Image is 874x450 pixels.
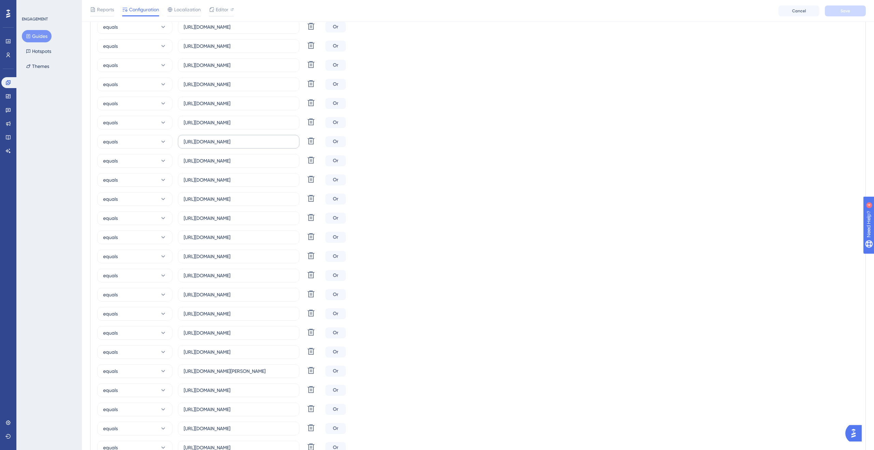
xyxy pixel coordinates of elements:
[325,194,346,205] div: Or
[97,383,172,397] button: equals
[97,403,172,416] button: equals
[103,80,118,88] span: equals
[325,232,346,243] div: Or
[184,119,294,126] input: yourwebsite.com/path
[103,291,118,299] span: equals
[184,329,294,337] input: yourwebsite.com/path
[184,406,294,413] input: yourwebsite.com/path
[22,45,55,57] button: Hotspots
[216,5,228,14] span: Editor
[325,155,346,166] div: Or
[184,81,294,88] input: yourwebsite.com/path
[184,348,294,356] input: yourwebsite.com/path
[103,61,118,69] span: equals
[184,310,294,318] input: yourwebsite.com/path
[103,42,118,50] span: equals
[184,272,294,279] input: yourwebsite.com/path
[103,310,118,318] span: equals
[97,307,172,321] button: equals
[97,39,172,53] button: equals
[325,366,346,377] div: Or
[97,288,172,301] button: equals
[97,364,172,378] button: equals
[325,270,346,281] div: Or
[184,42,294,50] input: yourwebsite.com/path
[325,174,346,185] div: Or
[103,99,118,108] span: equals
[325,136,346,147] div: Or
[103,23,118,31] span: equals
[103,252,118,261] span: equals
[16,2,43,10] span: Need Help?
[97,269,172,282] button: equals
[825,5,866,16] button: Save
[778,5,819,16] button: Cancel
[97,58,172,72] button: equals
[184,23,294,31] input: yourwebsite.com/path
[97,192,172,206] button: equals
[184,291,294,298] input: yourwebsite.com/path
[325,251,346,262] div: Or
[845,423,866,444] iframe: UserGuiding AI Assistant Launcher
[841,8,850,14] span: Save
[103,424,118,433] span: equals
[103,195,118,203] span: equals
[103,329,118,337] span: equals
[103,214,118,222] span: equals
[325,79,346,90] div: Or
[103,176,118,184] span: equals
[325,289,346,300] div: Or
[103,138,118,146] span: equals
[103,233,118,241] span: equals
[184,157,294,165] input: yourwebsite.com/path
[184,214,294,222] input: yourwebsite.com/path
[97,422,172,435] button: equals
[103,271,118,280] span: equals
[325,117,346,128] div: Or
[103,367,118,375] span: equals
[129,5,159,14] span: Configuration
[792,8,806,14] span: Cancel
[184,195,294,203] input: yourwebsite.com/path
[184,234,294,241] input: yourwebsite.com/path
[103,386,118,394] span: equals
[97,345,172,359] button: equals
[184,386,294,394] input: yourwebsite.com/path
[97,97,172,110] button: equals
[103,348,118,356] span: equals
[325,423,346,434] div: Or
[97,5,114,14] span: Reports
[174,5,201,14] span: Localization
[325,98,346,109] div: Or
[103,405,118,413] span: equals
[325,385,346,396] div: Or
[184,176,294,184] input: yourwebsite.com/path
[325,347,346,357] div: Or
[97,20,172,34] button: equals
[325,404,346,415] div: Or
[97,78,172,91] button: equals
[97,173,172,187] button: equals
[325,308,346,319] div: Or
[22,16,48,22] div: ENGAGEMENT
[325,213,346,224] div: Or
[184,253,294,260] input: yourwebsite.com/path
[97,250,172,263] button: equals
[184,100,294,107] input: yourwebsite.com/path
[97,135,172,149] button: equals
[325,327,346,338] div: Or
[97,211,172,225] button: equals
[325,41,346,52] div: Or
[97,154,172,168] button: equals
[97,230,172,244] button: equals
[22,60,53,72] button: Themes
[103,157,118,165] span: equals
[97,326,172,340] button: equals
[103,118,118,127] span: equals
[97,116,172,129] button: equals
[184,367,294,375] input: yourwebsite.com/path
[184,425,294,432] input: yourwebsite.com/path
[325,60,346,71] div: Or
[47,3,50,9] div: 4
